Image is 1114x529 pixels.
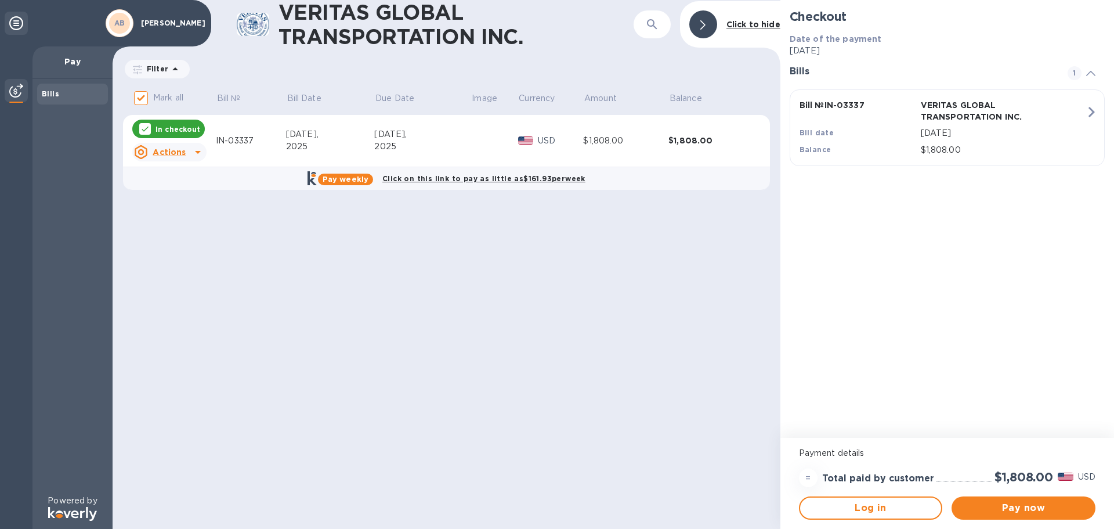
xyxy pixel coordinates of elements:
[799,469,818,487] div: =
[142,64,168,74] p: Filter
[538,135,583,147] p: USD
[374,128,471,141] div: [DATE],
[584,92,632,105] span: Amount
[114,19,125,27] b: AB
[216,135,286,147] div: IN-03337
[153,147,186,157] u: Actions
[921,127,1086,139] p: [DATE]
[155,124,200,134] p: In checkout
[800,145,831,154] b: Balance
[1068,66,1082,80] span: 1
[921,99,1037,123] p: VERITAS GLOBAL TRANSPORTATION INC.
[286,128,375,141] div: [DATE],
[790,34,882,44] b: Date of the payment
[1078,471,1095,483] p: USD
[286,141,375,153] div: 2025
[217,92,256,105] span: Bill №
[790,66,1054,77] h3: Bills
[42,56,103,67] p: Pay
[670,92,717,105] span: Balance
[323,175,368,183] b: Pay weekly
[994,470,1053,484] h2: $1,808.00
[800,128,834,137] b: Bill date
[799,496,943,520] button: Log in
[790,89,1105,166] button: Bill №IN-03337VERITAS GLOBAL TRANSPORTATION INC.Bill date[DATE]Balance$1,808.00
[519,92,555,105] p: Currency
[790,9,1105,24] h2: Checkout
[42,89,59,98] b: Bills
[141,19,199,27] p: [PERSON_NAME]
[287,92,337,105] span: Bill Date
[668,135,754,146] div: $1,808.00
[952,496,1095,520] button: Pay now
[287,92,321,105] p: Bill Date
[375,92,429,105] span: Due Date
[217,92,241,105] p: Bill №
[48,495,97,507] p: Powered by
[921,144,1086,156] p: $1,808.00
[518,136,534,145] img: USD
[153,92,183,104] p: Mark all
[670,92,702,105] p: Balance
[809,501,932,515] span: Log in
[822,473,934,484] h3: Total paid by customer
[961,501,1086,515] span: Pay now
[1058,473,1073,481] img: USD
[799,447,1095,459] p: Payment details
[472,92,497,105] p: Image
[726,20,780,29] b: Click to hide
[374,141,471,153] div: 2025
[583,135,668,147] div: $1,808.00
[382,174,585,183] b: Click on this link to pay as little as $161.93 per week
[375,92,414,105] p: Due Date
[790,45,1105,57] p: [DATE]
[584,92,617,105] p: Amount
[800,99,916,111] p: Bill № IN-03337
[48,507,97,521] img: Logo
